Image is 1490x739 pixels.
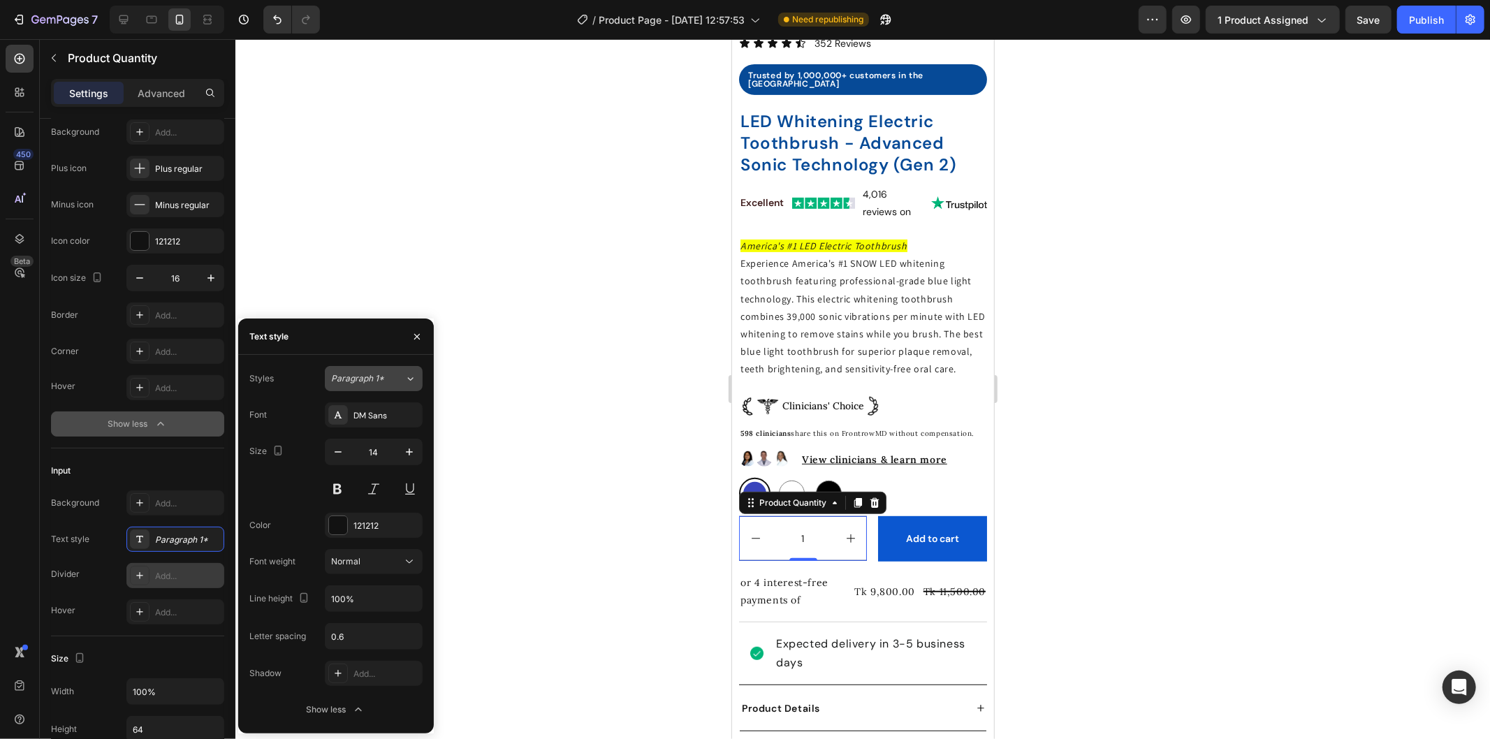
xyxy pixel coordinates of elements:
[8,388,254,401] p: share this on FrontrowMD without compensation.
[353,409,419,422] div: DM Sans
[353,668,419,680] div: Add...
[155,309,221,322] div: Add...
[51,464,71,477] div: Input
[249,442,286,461] div: Size
[69,86,108,101] p: Settings
[325,366,423,391] button: Paragraph 1*
[263,6,320,34] div: Undo/Redo
[68,50,219,66] p: Product Quantity
[199,157,255,171] img: gempages_586095209234826075-a4a550d1-60d6-4a58-be28-faef66e7c40b.png
[331,556,360,566] span: Normal
[127,679,224,704] input: Auto
[41,411,57,427] img: gempages_586095209234826075-e6fe1580-24a5-462f-9889-34b98da1de86.png
[732,39,994,739] iframe: Design area
[7,411,24,427] img: gempages_586095209234826075-d747fa4d-566d-4091-a120-5c7a391563b3.png
[174,491,227,508] div: Add to cart
[331,372,384,385] span: Paragraph 1*
[325,549,423,574] button: Normal
[13,149,34,160] div: 450
[249,409,267,421] div: Font
[51,235,90,247] div: Icon color
[8,535,114,570] p: or 4 interest-free payments of
[121,543,184,563] div: Tk 9,800.00
[51,380,75,393] div: Hover
[1409,13,1444,27] div: Publish
[70,414,215,427] u: View clinicians & learn more
[1206,6,1340,34] button: 1 product assigned
[10,663,88,675] strong: Product Details
[133,355,149,379] img: gempages_586095209234826075-9453b1b3-35d4-4271-a6e0-52dc9fca038c.png
[51,604,75,617] div: Hover
[51,685,74,698] div: Width
[249,519,271,532] div: Color
[50,358,132,376] p: Clinicians' Choice
[249,330,288,343] div: Text style
[7,355,49,380] img: gempages_586095209234826075-dbd26ac3-f636-48ca-b263-c47c6d6dd29d.png
[60,159,123,170] img: gempages_586095209234826075-bf244f8c-f8d6-41d1-be56-e80e2cd862b9.png
[51,497,99,509] div: Background
[155,199,221,212] div: Minus regular
[39,478,103,521] input: quantity
[8,216,254,339] p: Experience America's #1 SNOW LED whitening toothbrush featuring professional-grade blue light tec...
[249,667,282,680] div: Shadow
[51,723,77,736] div: Height
[599,13,745,27] span: Product Page - [DATE] 12:57:53
[326,624,422,649] input: Auto
[16,32,246,49] p: Trusted by 1,000,000+ customers in the [GEOGRAPHIC_DATA]
[1397,6,1456,34] button: Publish
[249,630,306,643] div: Letter spacing
[18,608,31,621] img: gempages_586095209234826075-657664b4-f0eb-4f9b-93ad-6d6375bf4ecb.png
[155,235,221,248] div: 121212
[103,478,134,521] button: increment
[10,256,34,267] div: Beta
[190,543,255,563] div: Tk 11,500.00
[6,6,104,34] button: 7
[155,126,221,139] div: Add...
[155,382,221,395] div: Add...
[8,200,175,213] i: America's #1 LED Electric Toothbrush
[92,11,98,28] p: 7
[326,586,422,611] input: Auto
[249,697,423,722] button: Show less
[249,372,274,385] div: Styles
[792,13,863,26] span: Need republishing
[51,126,99,138] div: Background
[24,458,97,470] div: Product Quantity
[155,570,221,583] div: Add...
[1357,14,1380,26] span: Save
[146,477,255,522] button: Add to cart
[51,345,79,358] div: Corner
[108,417,168,431] div: Show less
[51,198,94,211] div: Minus icon
[24,411,41,427] img: gempages_586095209234826075-57410b12-1095-48e0-8d32-49ac3ff27ab6.png
[592,13,596,27] span: /
[155,606,221,619] div: Add...
[155,534,221,546] div: Paragraph 1*
[51,650,88,668] div: Size
[249,555,295,568] div: Font weight
[51,411,224,437] button: Show less
[131,147,191,182] p: 4,016 reviews on
[138,86,185,101] p: Advanced
[8,478,39,521] button: decrement
[51,269,105,288] div: Icon size
[44,597,233,630] span: Expected delivery in 3-5 business days
[8,390,59,399] strong: 598 clinicians
[51,309,78,321] div: Border
[353,520,419,532] div: 121212
[51,162,87,175] div: Plus icon
[8,157,52,170] a: Excellent
[155,346,221,358] div: Add...
[306,703,365,717] div: Show less
[1442,671,1476,704] div: Open Intercom Messenger
[155,163,221,175] div: Plus regular
[249,590,312,608] div: Line height
[155,497,221,510] div: Add...
[1345,6,1392,34] button: Save
[7,70,255,138] h2: LED Whitening Electric Toothbrush - Advanced Sonic Technology (Gen 2)
[1218,13,1308,27] span: 1 product assigned
[51,533,89,546] div: Text style
[51,568,80,580] div: Divider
